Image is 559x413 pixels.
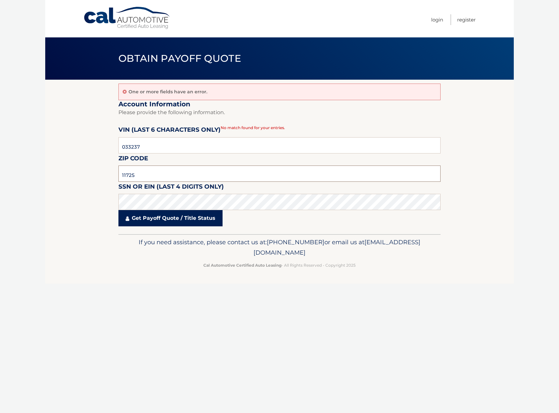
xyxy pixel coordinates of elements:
p: Please provide the following information. [118,108,441,117]
label: SSN or EIN (last 4 digits only) [118,182,224,194]
h2: Account Information [118,100,441,108]
p: If you need assistance, please contact us at: or email us at [123,237,436,258]
a: Register [457,14,476,25]
p: One or more fields have an error. [129,89,207,95]
span: [EMAIL_ADDRESS][DOMAIN_NAME] [253,238,420,256]
a: Login [431,14,443,25]
span: Obtain Payoff Quote [118,52,241,64]
label: VIN (last 6 characters only) [118,125,221,137]
span: [PHONE_NUMBER] [267,238,324,246]
p: - All Rights Reserved - Copyright 2025 [123,262,436,269]
label: Zip Code [118,153,148,166]
a: Cal Automotive [83,7,171,30]
span: No match found for your entries. [221,125,285,130]
strong: Cal Automotive Certified Auto Leasing [203,263,281,268]
a: Get Payoff Quote / Title Status [118,210,223,226]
